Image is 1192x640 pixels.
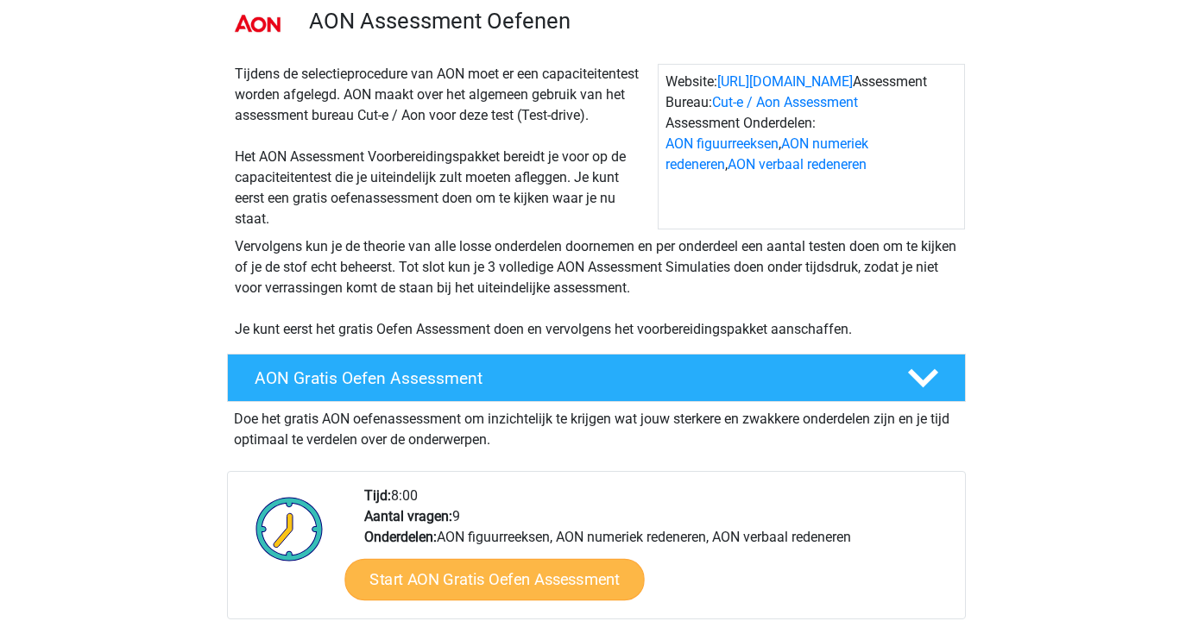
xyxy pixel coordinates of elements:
[309,8,952,35] h3: AON Assessment Oefenen
[364,508,452,524] b: Aantal vragen:
[728,156,867,173] a: AON verbaal redeneren
[255,368,880,388] h4: AON Gratis Oefen Assessment
[364,529,437,545] b: Onderdelen:
[227,402,966,450] div: Doe het gratis AON oefenassessment om inzichtelijk te krijgen wat jouw sterkere en zwakkere onder...
[344,559,644,600] a: Start AON Gratis Oefen Assessment
[228,236,965,340] div: Vervolgens kun je de theorie van alle losse onderdelen doornemen en per onderdeel een aantal test...
[658,64,965,229] div: Website: Assessment Bureau: Assessment Onderdelen: , ,
[220,354,973,402] a: AON Gratis Oefen Assessment
[665,135,779,152] a: AON figuurreeksen
[717,73,853,90] a: [URL][DOMAIN_NAME]
[246,486,333,572] img: Klok
[351,486,964,618] div: 8:00 9 AON figuurreeksen, AON numeriek redeneren, AON verbaal redeneren
[364,487,391,504] b: Tijd:
[712,94,858,110] a: Cut-e / Aon Assessment
[228,64,658,229] div: Tijdens de selectieprocedure van AON moet er een capaciteitentest worden afgelegd. AON maakt over...
[665,135,868,173] a: AON numeriek redeneren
